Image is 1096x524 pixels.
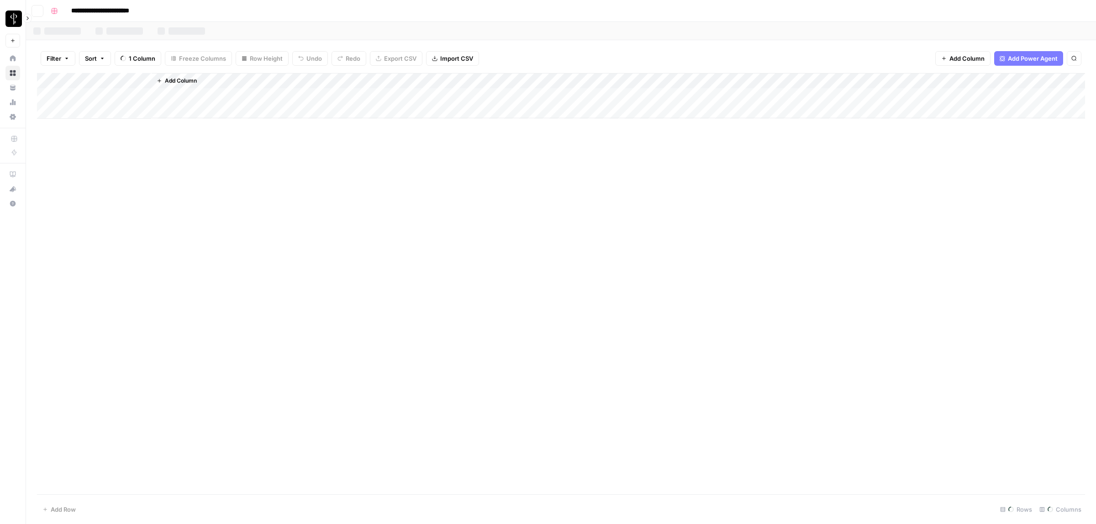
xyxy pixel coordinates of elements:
[292,51,328,66] button: Undo
[129,54,155,63] span: 1 Column
[5,66,20,80] a: Browse
[236,51,289,66] button: Row Height
[5,182,20,196] button: What's new?
[5,51,20,66] a: Home
[440,54,473,63] span: Import CSV
[426,51,479,66] button: Import CSV
[115,51,161,66] button: 1 Column
[179,54,226,63] span: Freeze Columns
[332,51,366,66] button: Redo
[41,51,75,66] button: Filter
[5,110,20,124] a: Settings
[5,7,20,30] button: Workspace: LP Production Workloads
[153,75,200,87] button: Add Column
[994,51,1063,66] button: Add Power Agent
[935,51,991,66] button: Add Column
[85,54,97,63] span: Sort
[306,54,322,63] span: Undo
[5,80,20,95] a: Your Data
[384,54,416,63] span: Export CSV
[5,167,20,182] a: AirOps Academy
[47,54,61,63] span: Filter
[996,502,1036,517] div: Rows
[165,51,232,66] button: Freeze Columns
[165,77,197,85] span: Add Column
[250,54,283,63] span: Row Height
[37,502,81,517] button: Add Row
[346,54,360,63] span: Redo
[949,54,985,63] span: Add Column
[1036,502,1085,517] div: Columns
[51,505,76,514] span: Add Row
[1008,54,1058,63] span: Add Power Agent
[6,182,20,196] div: What's new?
[5,95,20,110] a: Usage
[5,10,22,27] img: LP Production Workloads Logo
[370,51,422,66] button: Export CSV
[5,196,20,211] button: Help + Support
[79,51,111,66] button: Sort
